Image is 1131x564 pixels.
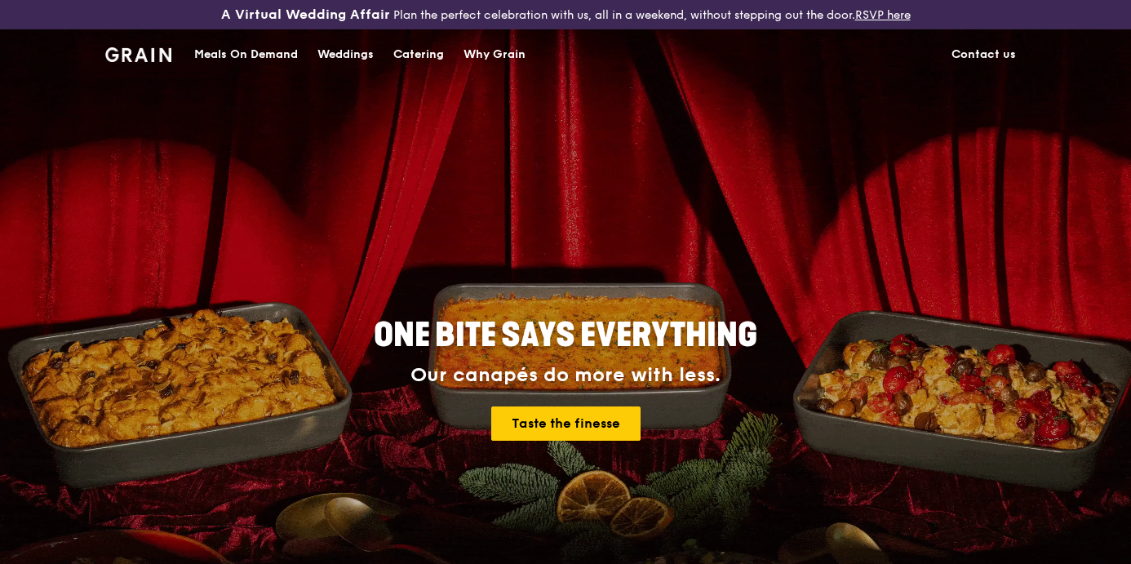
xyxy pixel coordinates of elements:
[317,30,374,79] div: Weddings
[454,30,535,79] a: Why Grain
[491,406,641,441] a: Taste the finesse
[105,47,171,62] img: Grain
[374,316,757,355] span: ONE BITE SAYS EVERYTHING
[855,8,911,22] a: RSVP here
[384,30,454,79] a: Catering
[942,30,1026,79] a: Contact us
[463,30,526,79] div: Why Grain
[194,30,298,79] div: Meals On Demand
[105,29,171,78] a: GrainGrain
[272,364,859,387] div: Our canapés do more with less.
[188,7,942,23] div: Plan the perfect celebration with us, all in a weekend, without stepping out the door.
[221,7,390,23] h3: A Virtual Wedding Affair
[308,30,384,79] a: Weddings
[393,30,444,79] div: Catering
